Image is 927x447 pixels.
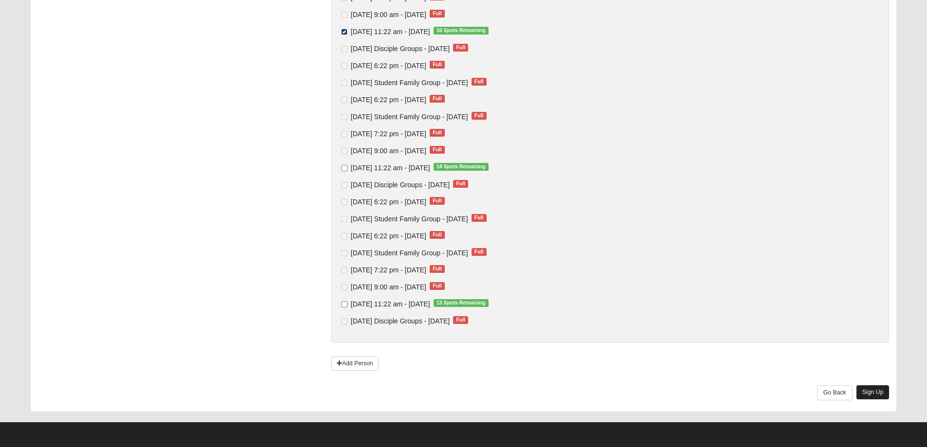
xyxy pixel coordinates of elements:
input: [DATE] 9:00 am - [DATE]Full [341,148,347,154]
span: 10 Spots Remaining [434,27,489,35]
span: Full [472,248,487,256]
input: [DATE] 11:22 am - [DATE]14 Spots Remaining [341,165,347,171]
span: Full [453,316,468,324]
input: [DATE] Student Family Group - [DATE]Full [341,216,347,222]
a: Add Person [331,357,379,371]
span: [DATE] Student Family Group - [DATE] [351,113,468,121]
input: [DATE] 7:22 pm - [DATE]Full [341,267,347,273]
span: Full [472,78,487,86]
span: [DATE] Disciple Groups - [DATE] [351,45,450,53]
input: [DATE] Disciple Groups - [DATE]Full [341,46,347,52]
span: Full [430,231,445,239]
span: 14 Spots Remaining [434,163,489,171]
span: [DATE] 9:00 am - [DATE] [351,283,426,291]
span: Full [453,44,468,52]
span: [DATE] 6:22 pm - [DATE] [351,198,426,206]
span: Full [430,146,445,154]
a: Go Back [817,385,853,400]
span: [DATE] 9:00 am - [DATE] [351,11,426,18]
span: Full [430,10,445,18]
input: [DATE] Student Family Group - [DATE]Full [341,250,347,256]
input: [DATE] Disciple Groups - [DATE]Full [341,318,347,324]
input: [DATE] 6:22 pm - [DATE]Full [341,233,347,239]
span: [DATE] 11:22 am - [DATE] [351,28,430,36]
input: [DATE] 11:22 am - [DATE]10 Spots Remaining [341,29,347,35]
span: Full [472,214,487,222]
span: [DATE] 11:22 am - [DATE] [351,300,430,308]
span: [DATE] Disciple Groups - [DATE] [351,317,450,325]
span: [DATE] 9:00 am - [DATE] [351,147,426,155]
span: Full [430,95,445,103]
span: [DATE] 6:22 pm - [DATE] [351,62,426,70]
span: Full [430,265,445,273]
span: Full [472,112,487,120]
input: [DATE] 7:22 pm - [DATE]Full [341,131,347,137]
span: Full [430,282,445,290]
span: 13 Spots Remaining [434,299,489,307]
input: [DATE] Disciple Groups - [DATE]Full [341,182,347,188]
input: [DATE] 9:00 am - [DATE]Full [341,12,347,18]
input: [DATE] Student Family Group - [DATE]Full [341,80,347,86]
span: [DATE] Student Family Group - [DATE] [351,215,468,223]
input: [DATE] 6:22 pm - [DATE]Full [341,97,347,103]
span: [DATE] 11:22 am - [DATE] [351,164,430,172]
span: [DATE] Disciple Groups - [DATE] [351,181,450,189]
span: Full [453,180,468,188]
span: [DATE] 6:22 pm - [DATE] [351,232,426,240]
span: Full [430,61,445,69]
span: Full [430,129,445,137]
input: [DATE] Student Family Group - [DATE]Full [341,114,347,120]
input: [DATE] 6:22 pm - [DATE]Full [341,199,347,205]
span: Full [430,197,445,205]
a: Sign Up [856,385,890,399]
span: [DATE] Student Family Group - [DATE] [351,79,468,87]
span: [DATE] 7:22 pm - [DATE] [351,266,426,274]
input: [DATE] 11:22 am - [DATE]13 Spots Remaining [341,301,347,307]
span: [DATE] Student Family Group - [DATE] [351,249,468,257]
span: [DATE] 7:22 pm - [DATE] [351,130,426,138]
input: [DATE] 6:22 pm - [DATE]Full [341,63,347,69]
span: [DATE] 6:22 pm - [DATE] [351,96,426,104]
input: [DATE] 9:00 am - [DATE]Full [341,284,347,290]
